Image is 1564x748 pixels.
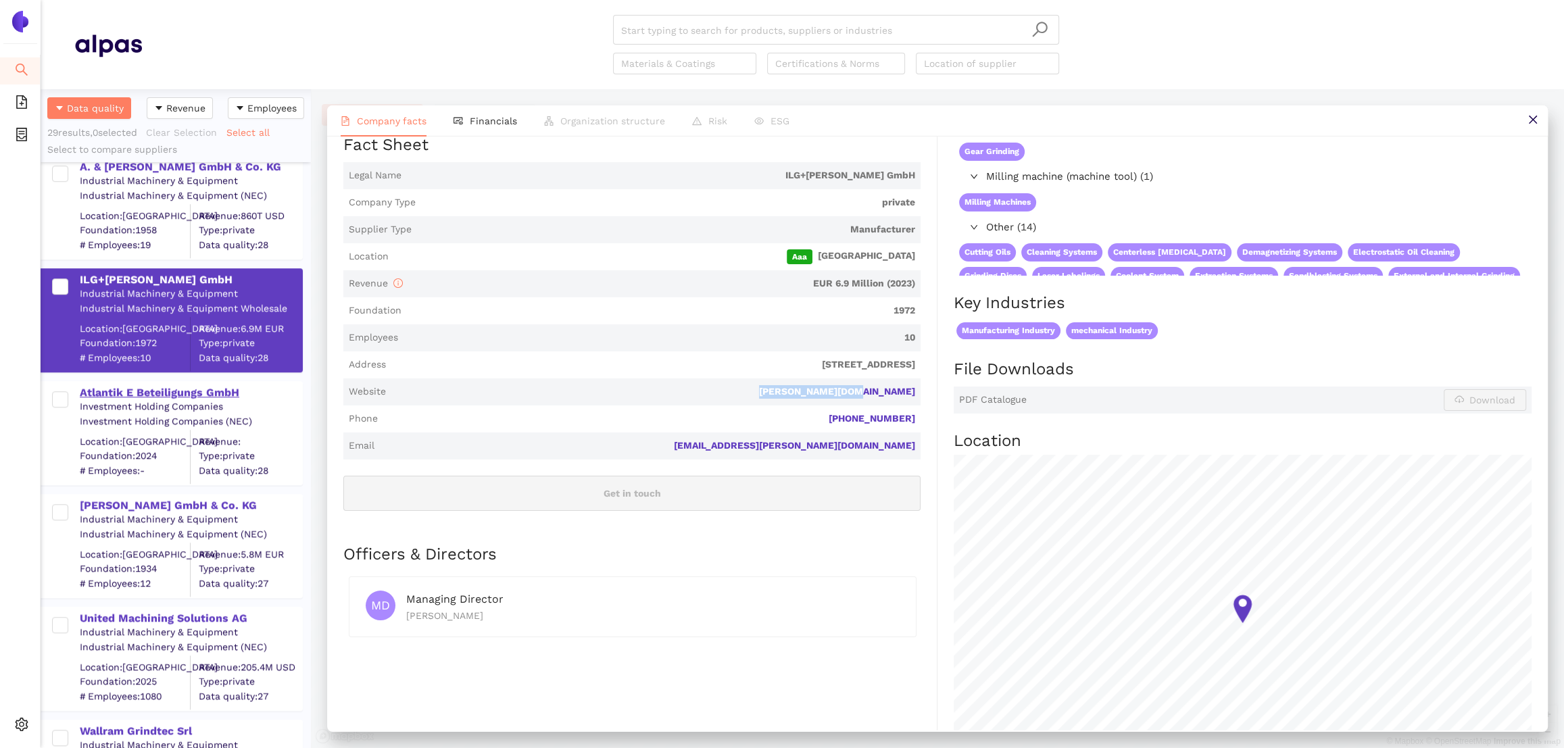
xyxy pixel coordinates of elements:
span: Employees [247,101,297,116]
span: eye [754,116,764,126]
span: Address [349,358,386,372]
span: Sandblasting Systems [1284,267,1383,285]
div: Location: [GEOGRAPHIC_DATA] [80,434,190,448]
span: Data quality [67,101,124,116]
span: Milling machine (machine tool) (1) [986,169,1525,185]
span: [GEOGRAPHIC_DATA] [394,249,915,264]
div: Location: [GEOGRAPHIC_DATA] [80,209,190,222]
span: Extraction Systems [1190,267,1278,285]
span: # Employees: 12 [80,576,190,590]
span: Type: private [199,336,301,350]
div: Select to compare suppliers [47,143,304,157]
div: Industrial Machinery & Equipment [80,513,301,526]
span: Type: private [199,675,301,689]
span: Foundation: 1934 [80,562,190,576]
span: Website [349,385,386,399]
div: A. & [PERSON_NAME] GmbH & Co. KG [80,159,301,174]
h2: File Downloads [954,358,1532,381]
span: right [970,172,978,180]
span: Legal Name [349,169,401,182]
span: Manufacturing Industry [956,322,1060,339]
span: close [1528,114,1538,125]
span: Phone [349,412,378,426]
span: Milling Machines [959,193,1036,211]
div: [PERSON_NAME] [406,608,900,623]
span: Grinding Discs [959,267,1027,285]
span: ILG+[PERSON_NAME] GmbH [407,169,915,182]
span: caret-down [235,103,245,114]
img: Homepage [74,28,142,62]
div: [PERSON_NAME] GmbH & Co. KG [80,498,301,513]
span: right [970,223,978,231]
span: Type: private [199,449,301,463]
div: Industrial Machinery & Equipment (NEC) [80,189,301,203]
span: Cutting Oils [959,243,1016,261]
div: Milling machine (machine tool) (1) [954,166,1530,188]
span: 10 [404,331,915,345]
span: mechanical Industry [1066,322,1158,339]
div: Revenue: 860T USD [199,209,301,222]
span: Employees [349,331,398,345]
div: Industrial Machinery & Equipment (NEC) [80,641,301,654]
span: Type: private [199,562,301,576]
span: info-circle [393,278,403,288]
span: Risk [708,116,727,126]
span: Demagnetizing Systems [1237,243,1342,261]
span: Email [349,439,374,453]
span: setting [15,713,28,740]
span: container [15,123,28,150]
span: Financials [470,116,517,126]
span: warning [692,116,702,126]
div: United Machining Solutions AG [80,611,301,626]
span: Company facts [357,116,426,126]
span: EUR 6.9 Million (2023) [408,277,915,291]
div: Industrial Machinery & Equipment (NEC) [80,528,301,541]
span: file-add [15,91,28,118]
button: close [1517,105,1548,136]
div: Industrial Machinery & Equipment Wholesale [80,302,301,316]
span: apartment [544,116,554,126]
span: Supplier Type [349,223,412,236]
span: Foundation: 2024 [80,449,190,463]
div: Location: [GEOGRAPHIC_DATA] [80,322,190,335]
span: ESG [771,116,789,126]
span: fund-view [454,116,463,126]
span: Location [349,250,389,264]
span: Data quality: 28 [199,351,301,364]
h2: Fact Sheet [343,134,921,157]
span: Managing Director [406,593,504,605]
span: Aaa [787,249,812,264]
span: # Employees: 1080 [80,689,190,703]
span: file-text [341,116,350,126]
span: Select all [226,125,270,140]
span: Revenue [349,278,403,289]
span: Foundation: 1958 [80,224,190,237]
div: Revenue: 6.9M EUR [199,322,301,335]
span: Coolant System [1110,267,1184,285]
span: Data quality: 28 [199,238,301,251]
div: Other (14) [954,217,1530,239]
span: Other (14) [986,220,1525,236]
span: Foundation: 2025 [80,675,190,689]
span: Foundation: 1972 [80,336,190,350]
span: Cleaning Systems [1021,243,1102,261]
span: [STREET_ADDRESS] [391,358,915,372]
div: Industrial Machinery & Equipment [80,287,301,301]
span: # Employees: - [80,464,190,477]
div: Investment Holding Companies [80,400,301,414]
h2: Location [954,430,1532,453]
span: 29 results, 0 selected [47,127,137,138]
span: MD [371,591,390,620]
span: Data quality: 28 [199,464,301,477]
div: Industrial Machinery & Equipment [80,626,301,639]
span: caret-down [154,103,164,114]
span: Laser Labelings [1032,267,1105,285]
h2: Officers & Directors [343,543,921,566]
span: Organization structure [560,116,665,126]
button: caret-downEmployees [228,97,304,119]
div: Atlantik E Beteiligungs GmbH [80,385,301,400]
span: Manufacturer [417,223,915,236]
span: private [421,196,915,209]
span: Data quality: 27 [199,576,301,590]
div: Location: [GEOGRAPHIC_DATA] [80,660,190,674]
